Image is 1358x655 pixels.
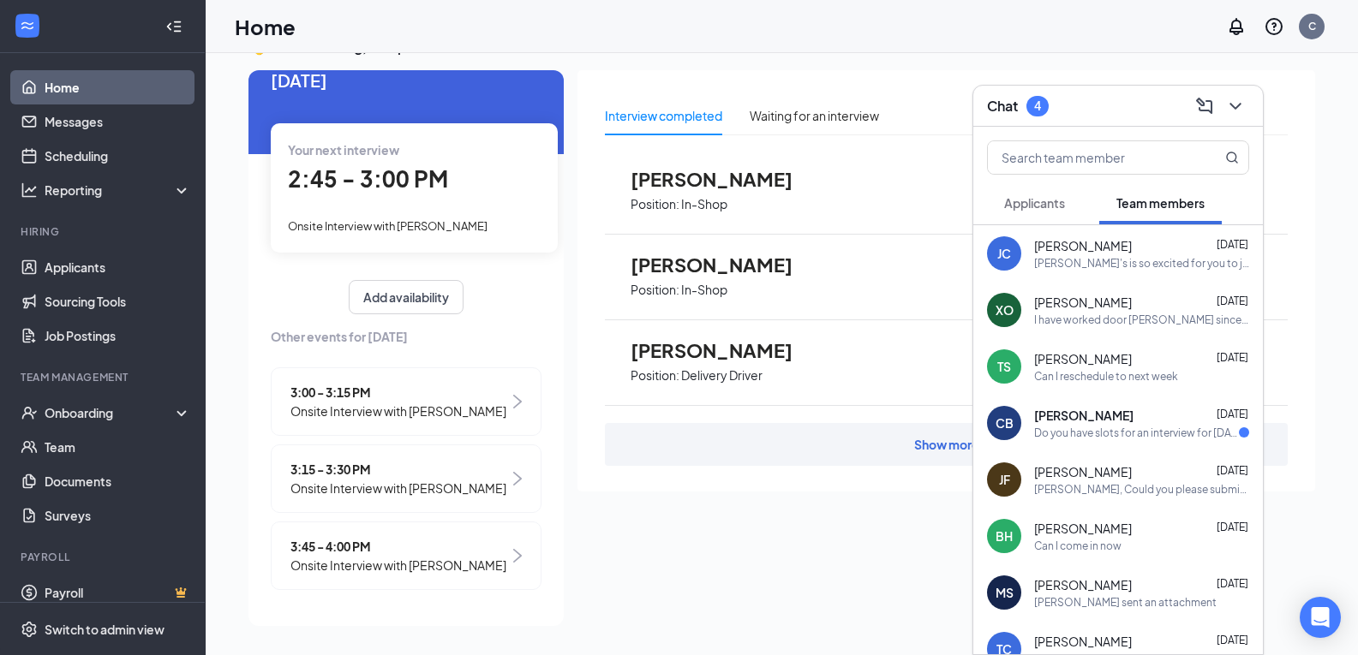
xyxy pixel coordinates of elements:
div: [PERSON_NAME] sent an attachment [1034,595,1217,610]
div: Team Management [21,370,188,384]
svg: UserCheck [21,404,38,421]
span: [PERSON_NAME] [1034,576,1132,593]
p: Position: [631,367,679,384]
h3: Chat [987,97,1018,116]
a: Surveys [45,498,191,533]
div: Switch to admin view [45,621,165,638]
svg: Notifications [1226,16,1247,37]
button: Add availability [349,280,464,314]
div: Hiring [21,224,188,239]
a: Documents [45,464,191,498]
p: Position: [631,282,679,298]
div: XO [996,301,1014,319]
div: Can I reschedule to next week [1034,369,1178,384]
a: Sourcing Tools [45,284,191,319]
div: Interview completed [605,106,722,125]
div: [PERSON_NAME]'s is so excited for you to join our team! Do you know anyone else who might be inte... [1034,256,1249,271]
div: Reporting [45,182,192,199]
span: Onsite Interview with [PERSON_NAME] [290,402,506,420]
div: Show more [914,436,979,453]
span: [DATE] [1217,577,1248,590]
a: Job Postings [45,319,191,353]
svg: MagnifyingGlass [1225,151,1239,164]
span: [DATE] [1217,464,1248,477]
svg: Collapse [165,18,182,35]
div: BH [996,527,1013,545]
span: [PERSON_NAME] [631,339,819,361]
span: [PERSON_NAME] [1034,633,1132,650]
div: Onboarding [45,404,176,421]
div: CB [996,414,1014,432]
span: Team members [1116,195,1205,211]
div: Waiting for an interview [750,106,879,125]
span: Applicants [1004,195,1065,211]
span: Onsite Interview with [PERSON_NAME] [288,219,488,233]
div: 4 [1034,98,1041,113]
svg: Settings [21,621,38,638]
p: In-Shop [681,282,727,298]
a: Team [45,430,191,464]
span: [DATE] [1217,634,1248,646]
div: [PERSON_NAME], Could you please submit your driver's license so we can get you approved to drive ... [1034,482,1249,497]
span: [PERSON_NAME] [1034,407,1134,424]
span: [PERSON_NAME] [1034,237,1132,254]
input: Search team member [988,141,1191,174]
span: [DATE] [271,67,541,93]
span: [PERSON_NAME] [1034,350,1132,367]
span: [PERSON_NAME] [1034,294,1132,311]
span: 3:45 - 4:00 PM [290,537,506,556]
span: [DATE] [1217,351,1248,364]
p: Position: [631,196,679,212]
svg: WorkstreamLogo [19,17,36,34]
p: In-Shop [681,196,727,212]
span: [DATE] [1217,238,1248,251]
a: PayrollCrown [45,575,191,610]
span: [DATE] [1217,408,1248,420]
svg: QuestionInfo [1264,16,1284,37]
div: I have worked door [PERSON_NAME] since December so I am very much qualified for this role and wan... [1034,313,1249,327]
button: ChevronDown [1222,92,1249,120]
span: [PERSON_NAME] [631,253,819,276]
span: Other events for [DATE] [271,327,541,346]
a: Messages [45,104,191,139]
span: Onsite Interview with [PERSON_NAME] [290,556,506,575]
span: Your next interview [288,142,399,158]
span: [PERSON_NAME] [631,168,819,190]
span: 3:00 - 3:15 PM [290,383,506,402]
span: 3:15 - 3:30 PM [290,460,506,479]
svg: ChevronDown [1225,96,1246,116]
span: [PERSON_NAME] [1034,520,1132,537]
button: ComposeMessage [1191,92,1218,120]
div: Can I come in now [1034,539,1122,553]
span: [DATE] [1217,521,1248,533]
svg: Analysis [21,182,38,199]
div: JC [997,245,1011,262]
div: MS [996,584,1014,601]
div: Open Intercom Messenger [1300,597,1341,638]
div: Do you have slots for an interview for [DATE]? [1034,426,1239,440]
div: C [1308,19,1316,33]
div: JF [999,471,1010,488]
span: [DATE] [1217,295,1248,307]
h1: Home [235,12,296,41]
span: Onsite Interview with [PERSON_NAME] [290,479,506,497]
a: Home [45,70,191,104]
div: Payroll [21,550,188,564]
a: Scheduling [45,139,191,173]
div: TS [997,358,1011,375]
svg: ComposeMessage [1194,96,1215,116]
span: 2:45 - 3:00 PM [288,164,448,193]
span: [PERSON_NAME] [1034,463,1132,480]
p: Delivery Driver [681,367,763,384]
a: Applicants [45,250,191,284]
